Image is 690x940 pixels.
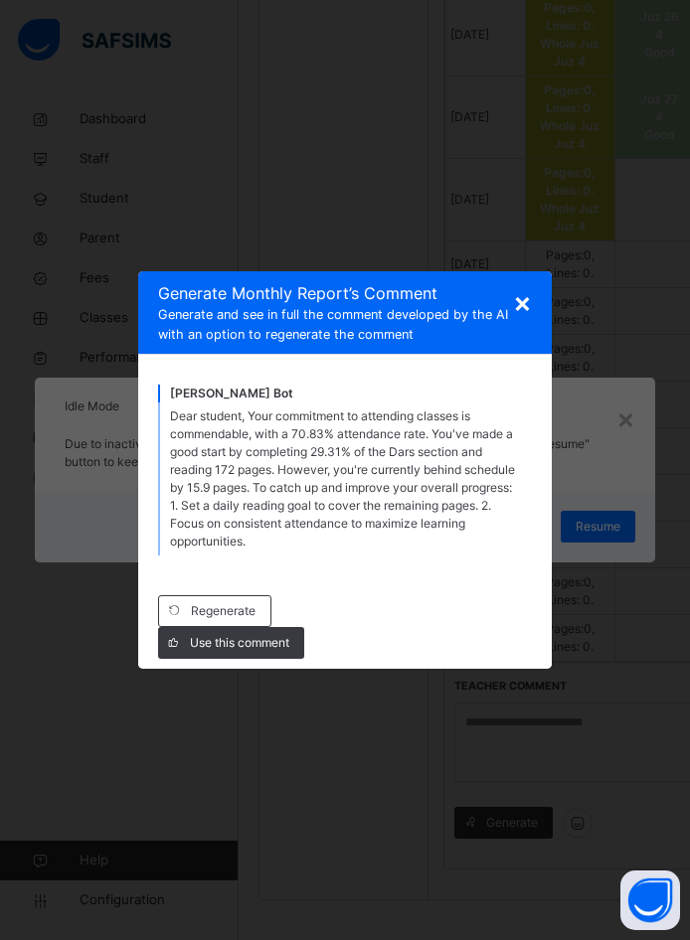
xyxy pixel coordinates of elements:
span: [PERSON_NAME] Bot [170,386,293,400]
span: Generate Monthly Report ’s Comment [158,281,532,305]
span: Regenerate [191,602,256,620]
span: Dear student, Your commitment to attending classes is commendable, with a 70.83% attendance rate.... [170,408,515,548]
span: × [513,285,532,319]
button: Open asap [620,870,680,930]
span: Use this comment [190,634,289,652]
span: Generate and see in full the comment developed by the AI with an option to regenerate the comment [158,305,532,343]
